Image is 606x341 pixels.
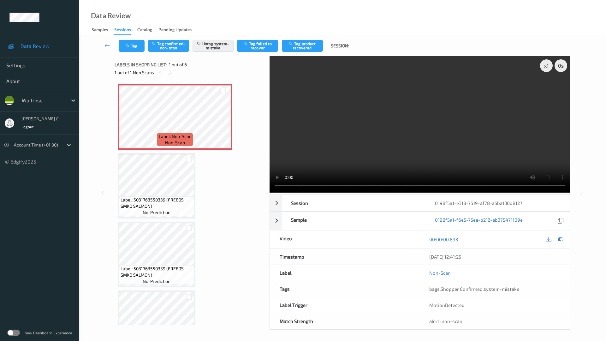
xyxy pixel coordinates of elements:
[270,265,420,281] div: Label
[429,254,560,260] div: [DATE] 12:41:25
[137,26,158,34] a: Catalog
[115,62,167,68] span: Labels in shopping list:
[270,297,420,313] div: Label Trigger
[484,286,519,292] span: system-mistake
[115,69,265,76] div: 1 out of 1 Non Scans
[91,13,131,19] div: Data Review
[270,249,420,265] div: Timestamp
[435,217,523,225] a: 0198f5a1-f6e5-75ee-b212-ab375471109e
[143,278,170,284] span: no-prediction
[429,270,451,276] a: Non-Scan
[158,27,192,34] div: Pending Updates
[429,286,440,292] span: bags
[270,230,420,248] div: Video
[270,281,420,297] div: Tags
[121,197,193,209] span: Label: 5031763550339 (FREEDS SMKD SALMON)
[425,195,570,211] div: 0198f5a1-e318-7519-af78-a5ba130d8127
[121,266,193,278] span: Label: 5031763550339 (FREEDS SMKD SALMON)
[92,26,114,34] a: Samples
[143,209,170,216] span: no-prediction
[158,26,198,34] a: Pending Updates
[441,286,483,292] span: Shopper Confirmed
[270,195,570,211] div: Session0198f5a1-e318-7519-af78-a5ba130d8127
[119,40,145,52] button: Tag
[114,26,137,35] a: Sessions
[282,195,426,211] div: Session
[331,43,349,49] span: Session:
[92,27,108,34] div: Samples
[540,59,553,72] div: x 1
[429,286,519,292] span: , ,
[193,40,234,52] button: Untag system-mistake
[114,27,131,35] div: Sessions
[165,140,185,146] span: non-scan
[270,212,570,230] div: Sample0198f5a1-f6e5-75ee-b212-ab375471109e
[420,297,570,313] div: MotionDetected
[237,40,278,52] button: Tag failed to recover
[429,318,560,324] div: alert-non-scan
[282,40,323,52] button: Tag product recovered
[555,59,567,72] div: 0 s
[270,313,420,329] div: Match Strength
[429,236,458,242] a: 00:00:00.893
[169,62,187,68] span: 1 out of 6
[159,133,192,140] span: Label: Non-Scan
[137,27,152,34] div: Catalog
[282,212,426,230] div: Sample
[148,40,189,52] button: Tag confirmed-non-scan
